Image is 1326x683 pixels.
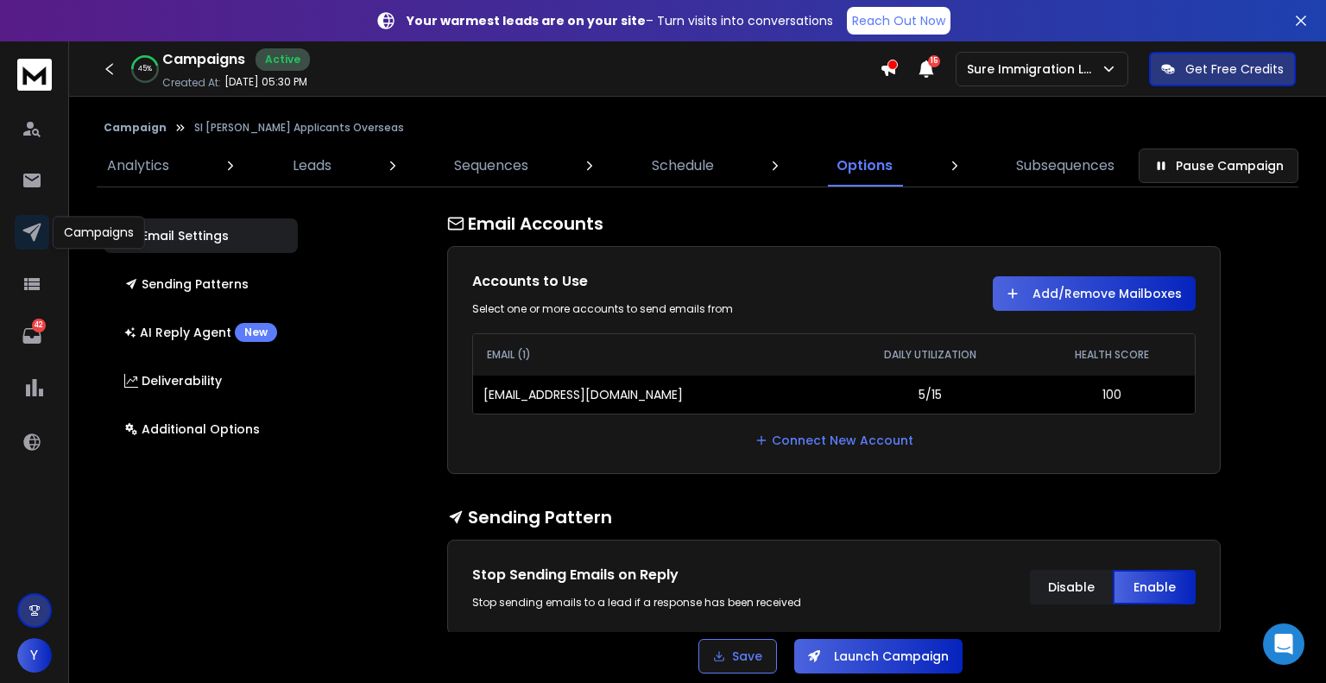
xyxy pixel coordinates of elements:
h1: Accounts to Use [472,271,817,292]
h1: Campaigns [162,49,245,70]
button: Launch Campaign [794,639,963,674]
button: Save [698,639,777,674]
a: Subsequences [1006,145,1125,187]
img: logo [17,59,52,91]
p: 42 [32,319,46,332]
p: Schedule [652,155,714,176]
a: 42 [15,319,49,353]
p: Created At: [162,76,221,90]
div: Open Intercom Messenger [1263,623,1304,665]
span: 15 [928,55,940,67]
p: Sequences [454,155,528,176]
button: Sending Patterns [104,267,298,301]
td: 100 [1028,376,1195,414]
p: Analytics [107,155,169,176]
a: Analytics [97,145,180,187]
button: Additional Options [104,412,298,446]
button: Pause Campaign [1139,149,1298,183]
a: Connect New Account [755,432,913,449]
p: Subsequences [1016,155,1114,176]
th: DAILY UTILIZATION [832,334,1028,376]
p: Sure Immigration LTD [967,60,1101,78]
a: Schedule [641,145,724,187]
button: Deliverability [104,364,298,398]
button: Add/Remove Mailboxes [993,276,1196,311]
button: Y [17,638,52,673]
div: Stop sending emails to a lead if a response has been received [472,596,817,610]
p: Email Settings [124,227,229,244]
a: Leads [282,145,342,187]
div: Campaigns [53,216,145,249]
p: [DATE] 05:30 PM [224,75,307,89]
button: Email Settings [104,218,298,253]
p: [EMAIL_ADDRESS][DOMAIN_NAME] [483,386,683,403]
p: Additional Options [124,421,260,438]
button: Enable [1113,570,1196,604]
a: Reach Out Now [847,7,950,35]
p: AI Reply Agent [124,323,277,342]
p: Get Free Credits [1185,60,1284,78]
p: SI [PERSON_NAME] Applicants Overseas [194,121,404,135]
h1: Email Accounts [447,212,1221,236]
div: Select one or more accounts to send emails from [472,302,817,316]
a: Sequences [444,145,539,187]
button: Disable [1030,570,1113,604]
p: Leads [293,155,331,176]
strong: Your warmest leads are on your site [407,12,646,29]
h1: Stop Sending Emails on Reply [472,565,817,585]
p: 45 % [138,64,152,74]
p: Reach Out Now [852,12,945,29]
div: Active [256,48,310,71]
td: 5/15 [832,376,1028,414]
p: Sending Patterns [124,275,249,293]
button: Campaign [104,121,167,135]
button: AI Reply AgentNew [104,315,298,350]
th: HEALTH SCORE [1028,334,1195,376]
a: Options [826,145,903,187]
div: New [235,323,277,342]
p: Deliverability [124,372,222,389]
h1: Sending Pattern [447,505,1221,529]
p: – Turn visits into conversations [407,12,833,29]
th: EMAIL (1) [473,334,832,376]
p: Options [837,155,893,176]
button: Get Free Credits [1149,52,1296,86]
